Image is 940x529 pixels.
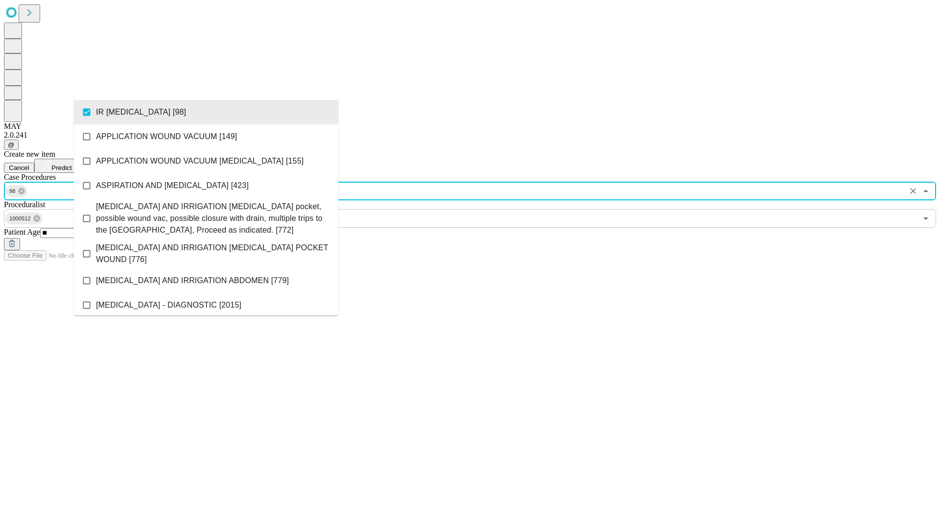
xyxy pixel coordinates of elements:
[96,201,330,236] span: [MEDICAL_DATA] AND IRRIGATION [MEDICAL_DATA] pocket, possible wound vac, possible closure with dr...
[919,212,933,225] button: Open
[4,163,34,173] button: Cancel
[5,186,20,197] span: 98
[96,299,241,311] span: [MEDICAL_DATA] - DIAGNOSTIC [2015]
[96,275,289,287] span: [MEDICAL_DATA] AND IRRIGATION ABDOMEN [779]
[5,185,27,197] div: 98
[4,122,936,131] div: MAY
[5,213,35,224] span: 1000512
[96,155,304,167] span: APPLICATION WOUND VACUUM [MEDICAL_DATA] [155]
[4,140,19,150] button: @
[919,184,933,198] button: Close
[4,131,936,140] div: 2.0.241
[906,184,920,198] button: Clear
[96,106,186,118] span: IR [MEDICAL_DATA] [98]
[4,200,45,209] span: Proceduralist
[34,159,79,173] button: Predict
[5,213,43,224] div: 1000512
[51,164,71,171] span: Predict
[4,150,55,158] span: Create new item
[4,173,56,181] span: Scheduled Procedure
[96,131,237,143] span: APPLICATION WOUND VACUUM [149]
[96,242,330,265] span: [MEDICAL_DATA] AND IRRIGATION [MEDICAL_DATA] POCKET WOUND [776]
[8,141,15,148] span: @
[9,164,29,171] span: Cancel
[96,180,249,192] span: ASPIRATION AND [MEDICAL_DATA] [423]
[4,228,40,236] span: Patient Age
